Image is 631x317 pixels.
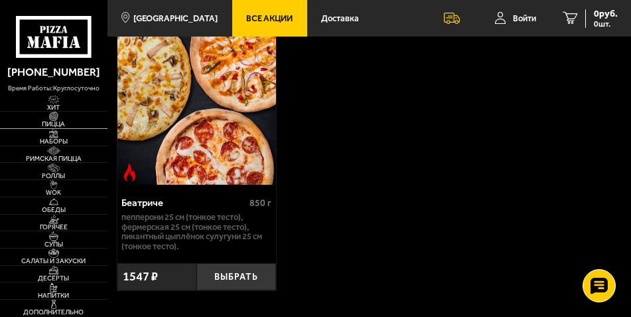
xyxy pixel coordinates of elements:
span: 850 г [249,197,271,209]
img: Острое блюдо [121,163,139,182]
p: Пепперони 25 см (тонкое тесто), Фермерская 25 см (тонкое тесто), Пикантный цыплёнок сулугуни 25 с... [121,213,271,252]
span: 1547 ₽ [123,269,158,284]
span: Войти [513,14,536,23]
span: [GEOGRAPHIC_DATA] [133,14,218,23]
span: 0 руб. [594,9,618,19]
a: АкционныйОстрое блюдоБеатриче [117,15,276,185]
span: Доставка [321,14,359,23]
span: 0 шт. [594,20,618,28]
img: Беатриче [117,15,276,185]
div: Беатриче [121,197,246,209]
span: Все Акции [246,14,293,23]
button: Выбрать [196,263,276,290]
